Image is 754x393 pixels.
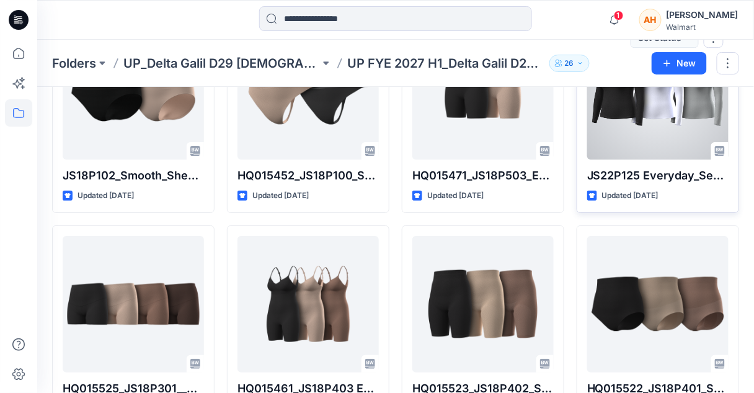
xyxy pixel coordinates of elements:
p: HQ015471_JS18P503_EVERYDAY_Seamless_Biker [412,167,554,184]
a: HQ015523_JS18P402_Seamless_Sculpt_HW_Thigh_Shaper [412,236,554,373]
a: HQ015471_JS18P503_EVERYDAY_Seamless_Biker [412,23,554,160]
a: JS18P102_Smooth_Sheen_Brief [63,23,204,160]
a: HQ015452_JS18P100_Smooth_Sheen_Thong [237,23,379,160]
p: Updated [DATE] [252,189,309,202]
button: 26 [549,55,590,72]
button: New [652,52,707,75]
a: HQ015522_JS18P401_Seamless_Sculpt_HW_Brief [587,236,729,373]
p: JS22P125 Everyday_Seamless_Long_Sleeve_top [587,167,729,184]
p: Updated [DATE] [78,189,134,202]
div: [PERSON_NAME] [667,7,738,22]
p: UP FYE 2027 H1_Delta Galil D29 Joyspun Shapewear [347,55,544,72]
p: 26 [565,56,574,70]
a: UP_Delta Galil D29 [DEMOGRAPHIC_DATA] Joyspun Intimates [123,55,320,72]
p: HQ015452_JS18P100_Smooth_Sheen_Thong [237,167,379,184]
span: 1 [614,11,624,20]
p: Updated [DATE] [602,189,659,202]
a: Folders [52,55,96,72]
div: Walmart [667,22,738,32]
p: Updated [DATE] [427,189,484,202]
a: HQ015461_JS18P403 Everyday Seamless Romper2 [237,236,379,373]
div: AH [639,9,662,31]
a: HQ015525_JS18P301__Shaping_At_Waist_Boyshort [63,236,204,373]
a: JS22P125 Everyday_Seamless_Long_Sleeve_top [587,23,729,160]
p: JS18P102_Smooth_Sheen_Brief [63,167,204,184]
